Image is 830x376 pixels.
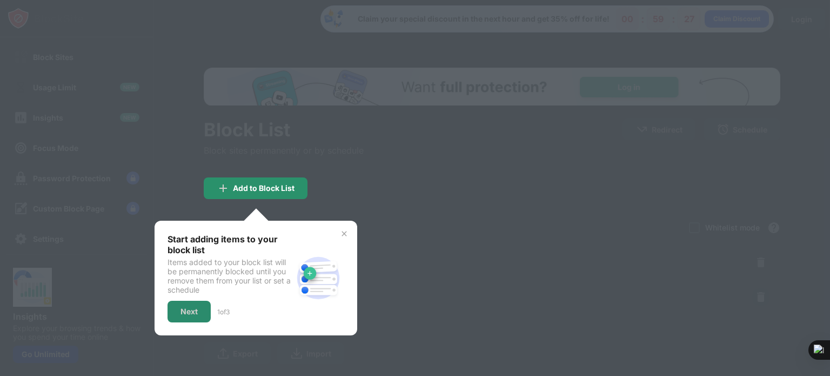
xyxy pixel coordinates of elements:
[168,258,292,294] div: Items added to your block list will be permanently blocked until you remove them from your list o...
[292,252,344,304] img: block-site.svg
[217,308,230,316] div: 1 of 3
[180,307,198,316] div: Next
[168,234,292,255] div: Start adding items to your block list
[340,229,349,238] img: x-button.svg
[233,184,294,193] div: Add to Block List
